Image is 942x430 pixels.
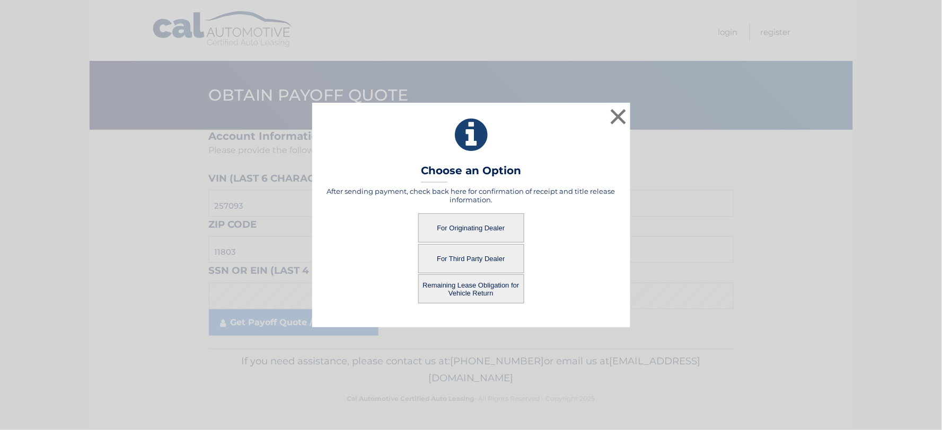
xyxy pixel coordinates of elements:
button: Remaining Lease Obligation for Vehicle Return [418,274,524,303]
h3: Choose an Option [421,164,521,183]
h5: After sending payment, check back here for confirmation of receipt and title release information. [325,187,617,204]
button: × [608,106,629,127]
button: For Originating Dealer [418,213,524,243]
button: For Third Party Dealer [418,244,524,273]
